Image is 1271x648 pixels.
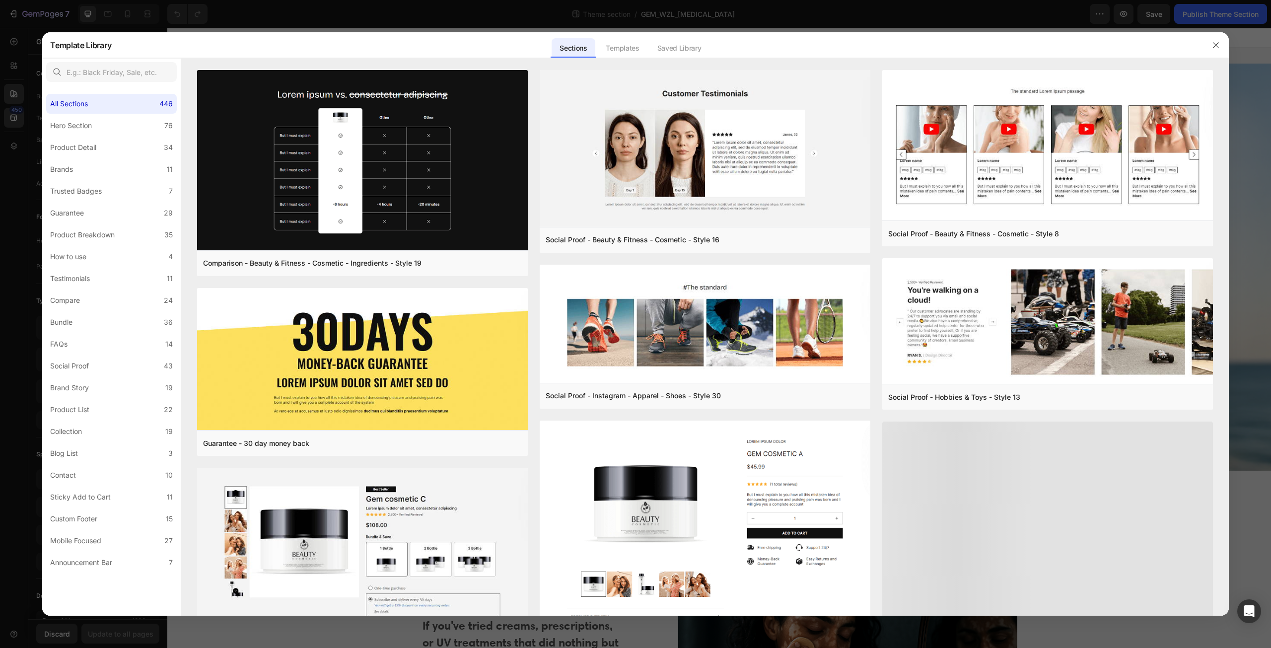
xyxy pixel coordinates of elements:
[168,447,173,459] div: 3
[197,70,528,252] img: c19.png
[165,469,173,481] div: 10
[164,535,173,547] div: 27
[50,251,86,263] div: How to use
[598,38,647,58] div: Templates
[164,316,173,328] div: 36
[50,382,89,394] div: Brand Story
[882,258,1213,386] img: sp13.png
[255,559,495,579] p: If people keep staring...
[50,316,72,328] div: Bundle
[552,38,595,58] div: Sections
[164,120,173,132] div: 76
[7,475,1096,509] h2: Are you tired of hiding behind makeup, long sleeves, or excuses?
[168,251,173,263] div: 4
[546,234,719,246] div: Social Proof - Beauty & Fitness - Cosmetic - Style 16
[826,372,895,401] p: BUY NOW
[50,207,84,219] div: Guarantee
[255,589,495,607] p: If you've tried creams, prescriptions,
[197,288,528,432] img: g30.png
[203,257,422,269] div: Comparison - Beauty & Fitness - Cosmetic - Ingredients - Style 19
[255,606,495,641] p: or UV treatments that did nothing but disappoint...
[50,469,76,481] div: Contact
[165,338,173,350] div: 14
[159,98,173,110] div: 446
[167,273,173,285] div: 11
[50,229,115,241] div: Product Breakdown
[50,273,90,285] div: Testimonials
[50,120,92,132] div: Hero Section
[50,98,88,110] div: All Sections
[164,294,173,306] div: 24
[790,368,930,405] a: BUY NOW
[882,70,1213,222] img: sp8.png
[50,491,111,503] div: Sticky Add to Cart
[540,70,870,228] img: sp16.png
[46,62,177,82] input: E.g.: Black Friday, Sale, etc.
[164,207,173,219] div: 29
[164,404,173,416] div: 22
[164,229,173,241] div: 35
[167,491,173,503] div: 11
[165,426,173,437] div: 19
[50,447,78,459] div: Blog List
[50,426,82,437] div: Collection
[50,338,68,350] div: FAQs
[888,391,1020,403] div: Social Proof - Hobbies & Toys - Style 13
[546,390,721,402] div: Social Proof - Instagram - Apparel - Shoes - Style 30
[50,142,96,153] div: Product Detail
[50,557,112,569] div: Announcement Bar
[50,294,80,306] div: Compare
[203,437,309,449] div: Guarantee - 30 day money back
[50,185,102,197] div: Trusted Badges
[166,513,173,525] div: 15
[169,185,173,197] div: 7
[50,404,89,416] div: Product List
[169,557,173,569] div: 7
[50,32,111,58] h2: Template Library
[50,163,73,175] div: Brands
[540,265,870,385] img: sp30.png
[50,513,97,525] div: Custom Footer
[649,38,709,58] div: Saved Library
[888,228,1059,240] div: Social Proof - Beauty & Fitness - Cosmetic - Style 8
[164,142,173,153] div: 34
[50,535,101,547] div: Mobile Focused
[164,360,173,372] div: 43
[1237,599,1261,623] div: Open Intercom Messenger
[50,360,89,372] div: Social Proof
[165,382,173,394] div: 19
[167,163,173,175] div: 11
